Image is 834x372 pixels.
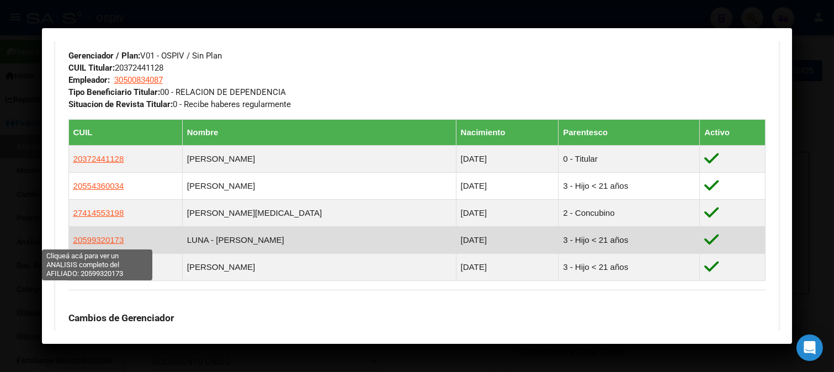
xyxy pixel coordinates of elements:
[456,119,559,145] th: Nacimiento
[68,75,110,85] strong: Empleador:
[700,119,766,145] th: Activo
[68,63,163,73] span: 20372441128
[456,226,559,253] td: [DATE]
[456,253,559,280] td: [DATE]
[456,145,559,172] td: [DATE]
[73,235,124,245] span: 20599320173
[73,154,124,163] span: 20372441128
[68,119,182,145] th: CUIL
[68,99,291,109] span: 0 - Recibe haberes regularmente
[68,63,115,73] strong: CUIL Titular:
[182,199,456,226] td: [PERSON_NAME][MEDICAL_DATA]
[68,87,160,97] strong: Tipo Beneficiario Titular:
[73,208,124,217] span: 27414553198
[73,181,124,190] span: 20554360034
[68,51,222,61] span: V01 - OSPIV / Sin Plan
[796,334,823,361] div: Open Intercom Messenger
[68,99,173,109] strong: Situacion de Revista Titular:
[559,145,700,172] td: 0 - Titular
[559,199,700,226] td: 2 - Concubino
[68,312,766,324] h3: Cambios de Gerenciador
[559,119,700,145] th: Parentesco
[559,226,700,253] td: 3 - Hijo < 21 años
[114,75,163,85] span: 30500834087
[182,119,456,145] th: Nombre
[182,172,456,199] td: [PERSON_NAME]
[182,145,456,172] td: [PERSON_NAME]
[73,262,124,272] span: 20599320165
[559,172,700,199] td: 3 - Hijo < 21 años
[456,172,559,199] td: [DATE]
[559,253,700,280] td: 3 - Hijo < 21 años
[68,51,140,61] strong: Gerenciador / Plan:
[182,253,456,280] td: [PERSON_NAME]
[68,87,286,97] span: 00 - RELACION DE DEPENDENCIA
[182,226,456,253] td: LUNA - [PERSON_NAME]
[456,199,559,226] td: [DATE]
